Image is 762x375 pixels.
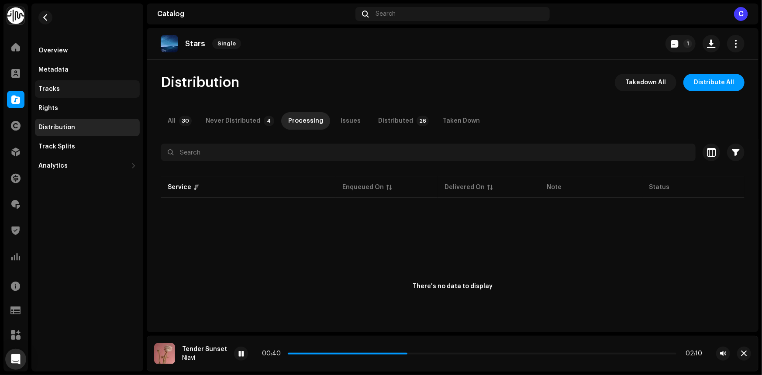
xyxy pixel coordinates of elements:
[38,86,60,93] div: Tracks
[35,119,140,136] re-m-nav-item: Distribution
[376,10,396,17] span: Search
[38,143,75,150] div: Track Splits
[182,346,227,353] div: Tender Sunset
[683,39,692,48] p-badge: 1
[38,105,58,112] div: Rights
[288,112,323,130] div: Processing
[38,162,68,169] div: Analytics
[5,349,26,370] div: Open Intercom Messenger
[35,100,140,117] re-m-nav-item: Rights
[443,112,480,130] div: Taken Down
[154,343,175,364] img: 4fab6157-686c-4735-a1f7-82197af85c33
[157,10,352,17] div: Catalog
[35,80,140,98] re-m-nav-item: Tracks
[734,7,748,21] div: C
[665,35,696,52] button: 1
[168,112,176,130] div: All
[38,66,69,73] div: Metadata
[680,350,702,357] div: 02:10
[264,116,274,126] p-badge: 4
[38,124,75,131] div: Distribution
[35,138,140,155] re-m-nav-item: Track Splits
[38,47,68,54] div: Overview
[161,144,696,161] input: Search
[161,35,178,52] img: 7c19c52c-b712-4ce0-8f0b-b8ecdb5800a9
[625,74,666,91] span: Takedown All
[161,74,239,91] span: Distribution
[341,112,361,130] div: Issues
[212,38,241,49] span: Single
[262,350,284,357] div: 00:40
[206,112,260,130] div: Never Distributed
[185,39,205,48] p: Stars
[35,157,140,175] re-m-nav-dropdown: Analytics
[694,74,734,91] span: Distribute All
[615,74,676,91] button: Takedown All
[378,112,413,130] div: Distributed
[417,116,429,126] p-badge: 26
[683,74,745,91] button: Distribute All
[35,61,140,79] re-m-nav-item: Metadata
[182,354,227,361] div: Niavi
[35,42,140,59] re-m-nav-item: Overview
[7,7,24,24] img: 0f74c21f-6d1c-4dbc-9196-dbddad53419e
[179,116,192,126] p-badge: 30
[413,282,493,291] div: There's no data to display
